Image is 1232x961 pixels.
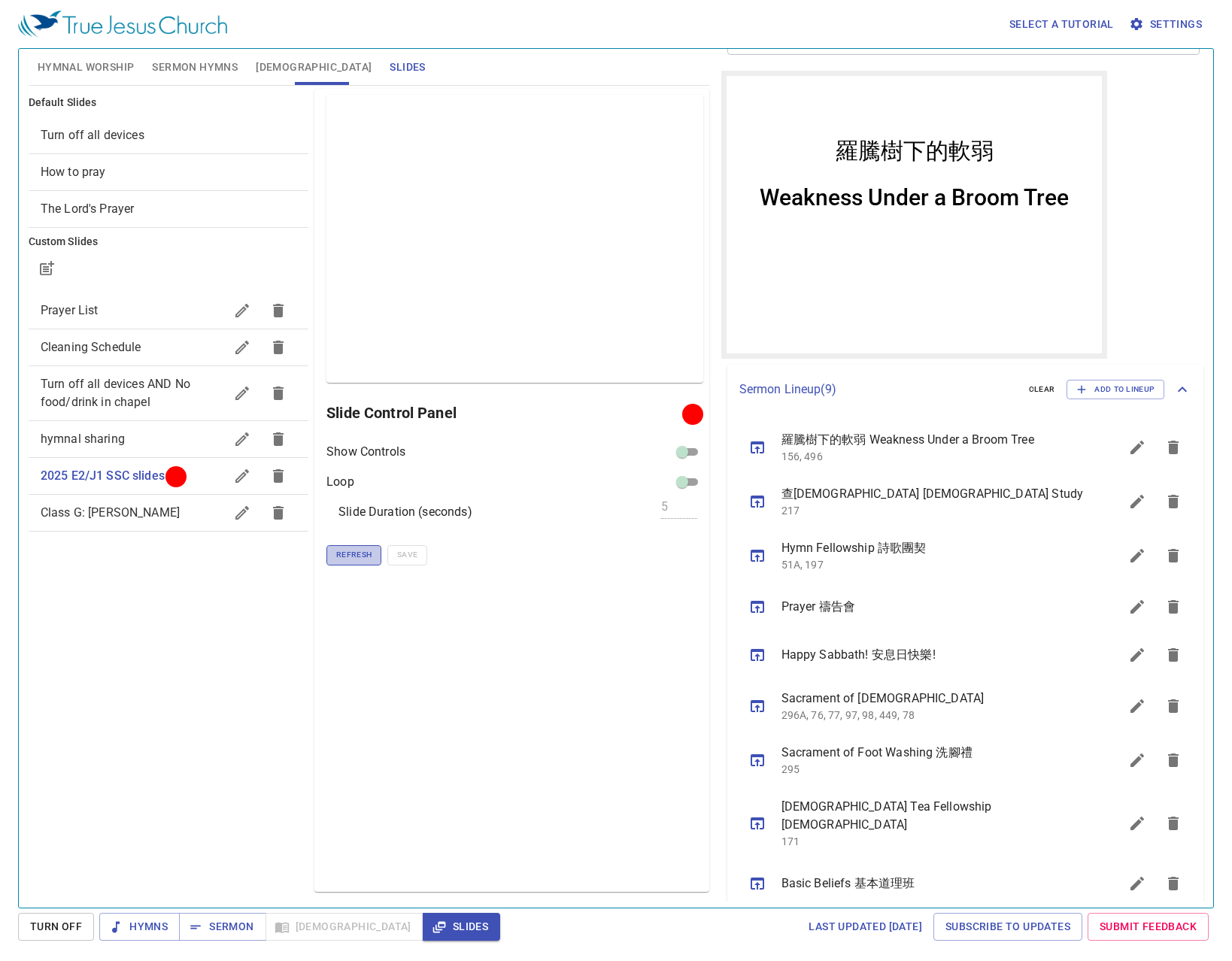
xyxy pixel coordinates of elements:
span: Sacrament of [DEMOGRAPHIC_DATA] [781,690,1084,708]
span: Cleaning Schedule [41,340,141,354]
span: [object Object] [41,128,144,142]
img: True Jesus Church [18,11,227,38]
p: Slide Duration (seconds) [338,503,472,521]
span: [object Object] [41,202,135,216]
span: Submit Feedback [1100,917,1197,936]
span: Basic Beliefs 基本道理班 [781,875,1084,893]
button: Settings [1126,11,1208,38]
span: 查[DEMOGRAPHIC_DATA] [DEMOGRAPHIC_DATA] Study [781,485,1084,503]
button: Add to Lineup [1067,380,1164,399]
p: Loop [326,473,354,491]
span: Hymn Fellowship 詩歌團契 [781,539,1084,557]
div: Turn off all devices AND No food/drink in chapel [29,366,308,420]
p: Sermon Lineup ( 9 ) [739,380,1017,399]
div: Prayer List [29,293,308,329]
span: Sacrament of Foot Washing 洗腳禮 [781,744,1084,762]
span: Hymnal Worship [38,58,135,77]
div: Turn off all devices [29,117,308,153]
span: Prayer List [41,303,99,317]
span: Happy Sabbath! 安息日快樂! [781,646,1084,664]
span: Turn Off [30,917,82,936]
button: Hymns [99,913,180,941]
a: Submit Feedback [1088,913,1209,941]
p: 156, 496 [781,449,1084,464]
span: Select a tutorial [1009,15,1114,34]
span: Settings [1132,15,1202,34]
div: Cleaning Schedule [29,329,308,365]
p: 296A, 76, 77, 97, 98, 449, 78 [781,708,1084,723]
p: 295 [781,762,1084,777]
div: Class G: [PERSON_NAME] [29,495,308,531]
span: Turn off all devices AND No food/drink in chapel [41,377,190,409]
button: Select a tutorial [1003,11,1120,38]
p: 171 [781,834,1084,849]
button: Slides [423,913,500,941]
h6: Custom Slides [29,234,308,250]
span: Subscribe to Updates [945,917,1070,936]
span: [object Object] [41,165,106,179]
span: 2025 E2/J1 SSC slides [41,468,165,483]
span: Class G: Elijah [41,505,180,520]
button: Sermon [179,913,266,941]
a: Last updated [DATE] [803,913,928,941]
button: Turn Off [18,913,94,941]
h6: Slide Control Panel [326,401,687,425]
span: Slides [435,917,488,936]
span: Prayer 禱告會 [781,598,1084,616]
ul: sermon lineup list [727,414,1204,914]
p: 51A, 197 [781,557,1084,572]
p: Show Controls [326,443,405,461]
span: 羅騰樹下的軟弱 Weakness Under a Broom Tree [781,431,1084,449]
span: Refresh [336,548,372,562]
div: The Lord's Prayer [29,191,308,227]
a: Subscribe to Updates [933,913,1082,941]
span: Sermon [191,917,253,936]
span: Sermon Hymns [152,58,238,77]
button: clear [1020,380,1064,399]
span: Last updated [DATE] [809,917,922,936]
span: Add to Lineup [1076,383,1155,396]
div: 2025 E2/J1 SSC slides [29,458,308,494]
button: Refresh [326,545,381,565]
span: [DEMOGRAPHIC_DATA] Tea Fellowship [DEMOGRAPHIC_DATA] [781,798,1084,834]
span: [DEMOGRAPHIC_DATA] [256,58,372,77]
div: How to pray [29,154,308,190]
div: hymnal sharing [29,421,308,457]
span: hymnal sharing [41,432,125,446]
span: Slides [390,58,425,77]
h6: Default Slides [29,95,308,111]
iframe: from-child [721,71,1107,359]
span: clear [1029,383,1055,396]
p: 217 [781,503,1084,518]
div: Sermon Lineup(9)clearAdd to Lineup [727,365,1204,414]
span: Hymns [111,917,168,936]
